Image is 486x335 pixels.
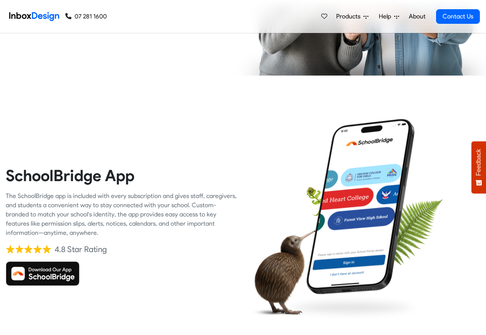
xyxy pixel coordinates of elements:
[471,141,486,193] button: Feedback - Show survey
[406,9,428,24] a: About
[475,149,482,176] span: Feedback
[336,12,363,21] span: Products
[6,261,80,286] img: Download SchoolBridge App
[376,9,402,24] a: Help
[280,292,423,323] img: shadow.png
[436,9,480,24] a: Contact Us
[6,191,237,238] div: The SchoolBridge app is included with every subscription and gives staff, caregivers, and student...
[55,244,107,255] div: 4.8 Star Rating
[6,166,237,185] heading: SchoolBridge App
[249,229,316,319] img: kiwi_bird.png
[379,12,394,21] span: Help
[299,118,423,295] img: phone.png
[65,12,107,21] a: 07 281 1600
[333,9,372,24] a: Products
